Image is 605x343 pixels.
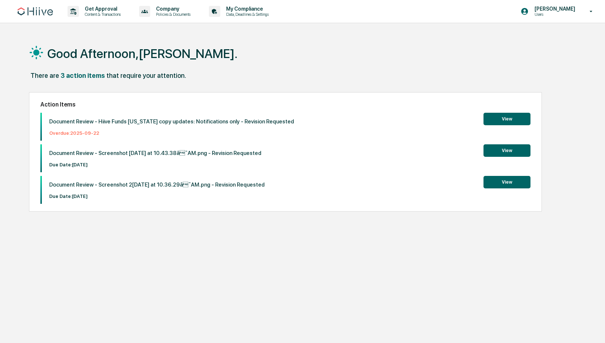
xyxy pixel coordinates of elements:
a: View [483,147,530,154]
h2: Action Items [40,101,530,108]
p: Users [529,12,579,17]
h1: Good Afternoon,[PERSON_NAME]. [47,46,238,61]
button: View [483,113,530,125]
iframe: Open customer support [582,319,601,339]
button: View [483,144,530,157]
div: 3 action items [61,72,105,79]
p: Content & Transactions [79,12,124,17]
p: Data, Deadlines & Settings [220,12,272,17]
p: [PERSON_NAME] [529,6,579,12]
a: View [483,178,530,185]
p: Company [150,6,194,12]
img: logo [18,7,53,15]
p: Document Review - Screenshot 2[DATE] at 10.36.29â¯AM.png - Revision Requested [49,181,265,188]
p: My Compliance [220,6,272,12]
p: Document Review - Hiive Funds [US_STATE] copy updates: Notifications only - Revision Requested [49,118,294,125]
button: View [483,176,530,188]
p: Document Review - Screenshot [DATE] at 10.43.38â¯AM.png - Revision Requested [49,150,261,156]
a: View [483,115,530,122]
p: Get Approval [79,6,124,12]
p: Overdue: 2025-09-22 [49,130,294,136]
p: Policies & Documents [150,12,194,17]
p: Due Date: [DATE] [49,194,265,199]
div: There are [30,72,59,79]
div: that require your attention. [106,72,186,79]
p: Due Date: [DATE] [49,162,261,167]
